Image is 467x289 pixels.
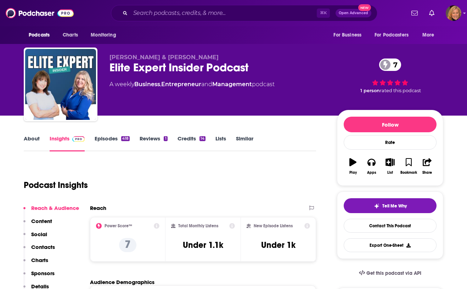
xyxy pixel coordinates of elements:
[119,238,136,252] p: 7
[358,4,371,11] span: New
[261,240,296,250] h3: Under 1k
[417,28,443,42] button: open menu
[328,28,370,42] button: open menu
[164,136,167,141] div: 1
[111,5,377,21] div: Search podcasts, credits, & more...
[140,135,167,151] a: Reviews1
[130,7,317,19] input: Search podcasts, credits, & more...
[382,203,407,209] span: Tell Me Why
[254,223,293,228] h2: New Episode Listens
[344,117,437,132] button: Follow
[353,265,427,282] a: Get this podcast via API
[362,154,381,179] button: Apps
[212,81,252,88] a: Management
[161,81,201,88] a: Entrepreneur
[344,154,362,179] button: Play
[72,136,85,142] img: Podchaser Pro
[381,154,399,179] button: List
[23,205,79,218] button: Reach & Audience
[31,231,47,238] p: Social
[367,171,376,175] div: Apps
[344,238,437,252] button: Export One-Sheet
[379,59,401,71] a: 7
[349,171,357,175] div: Play
[63,30,78,40] span: Charts
[23,244,55,257] button: Contacts
[317,9,330,18] span: ⌘ K
[95,135,130,151] a: Episodes418
[360,88,380,93] span: 1 person
[387,171,393,175] div: List
[24,180,88,190] h1: Podcast Insights
[109,54,219,61] span: [PERSON_NAME] & [PERSON_NAME]
[201,81,212,88] span: and
[400,171,417,175] div: Bookmark
[50,135,85,151] a: InsightsPodchaser Pro
[418,154,437,179] button: Share
[399,154,418,179] button: Bookmark
[29,30,50,40] span: Podcasts
[6,6,74,20] img: Podchaser - Follow, Share and Rate Podcasts
[160,81,161,88] span: ,
[134,81,160,88] a: Business
[31,257,48,263] p: Charts
[199,136,206,141] div: 14
[31,205,79,211] p: Reach & Audience
[380,88,421,93] span: rated this podcast
[336,9,371,17] button: Open AdvancedNew
[446,5,461,21] button: Show profile menu
[337,54,443,98] div: 7 1 personrated this podcast
[23,231,47,244] button: Social
[183,240,223,250] h3: Under 1.1k
[426,7,437,19] a: Show notifications dropdown
[215,135,226,151] a: Lists
[91,30,116,40] span: Monitoring
[31,244,55,250] p: Contacts
[409,7,421,19] a: Show notifications dropdown
[446,5,461,21] img: User Profile
[344,198,437,213] button: tell me why sparkleTell Me Why
[178,223,218,228] h2: Total Monthly Listens
[90,279,154,285] h2: Audience Demographics
[121,136,130,141] div: 418
[24,135,40,151] a: About
[446,5,461,21] span: Logged in as LauraHVM
[344,135,437,150] div: Rate
[236,135,253,151] a: Similar
[333,30,361,40] span: For Business
[23,270,55,283] button: Sponsors
[375,30,409,40] span: For Podcasters
[339,11,368,15] span: Open Advanced
[370,28,419,42] button: open menu
[178,135,206,151] a: Credits14
[23,218,52,231] button: Content
[422,171,432,175] div: Share
[90,205,106,211] h2: Reach
[31,218,52,224] p: Content
[366,270,421,276] span: Get this podcast via API
[24,28,59,42] button: open menu
[374,203,379,209] img: tell me why sparkle
[105,223,132,228] h2: Power Score™
[31,270,55,277] p: Sponsors
[58,28,82,42] a: Charts
[86,28,125,42] button: open menu
[422,30,434,40] span: More
[344,219,437,233] a: Contact This Podcast
[109,80,275,89] div: A weekly podcast
[25,49,96,120] img: Elite Expert Insider Podcast
[386,59,401,71] span: 7
[23,257,48,270] button: Charts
